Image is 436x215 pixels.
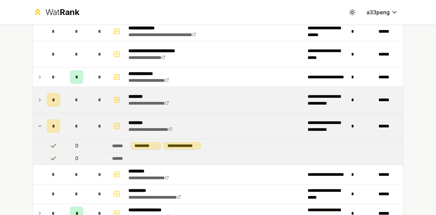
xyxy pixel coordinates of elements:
div: Wat [45,7,79,18]
span: Rank [60,7,79,17]
td: 0 [63,139,90,152]
button: a33peng [361,6,403,18]
a: WatRank [33,7,79,18]
span: a33peng [367,8,390,16]
td: 0 [63,152,90,165]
